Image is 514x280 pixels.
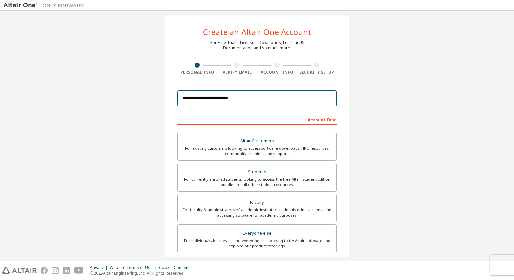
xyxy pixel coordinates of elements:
div: Website Terms of Use [110,265,159,270]
div: For faculty & administrators of academic institutions administering students and accessing softwa... [182,207,332,218]
div: Create an Altair One Account [203,28,311,36]
div: Personal Info [177,69,217,75]
div: Security Setup [297,69,337,75]
img: instagram.svg [52,267,59,274]
div: Students [182,167,332,177]
img: facebook.svg [41,267,48,274]
img: Altair One [3,2,87,9]
div: For currently enrolled students looking to access the free Altair Student Edition bundle and all ... [182,177,332,187]
img: altair_logo.svg [2,267,37,274]
div: Altair Customers [182,136,332,146]
div: For existing customers looking to access software downloads, HPC resources, community, trainings ... [182,146,332,156]
p: © 2025 Altair Engineering, Inc. All Rights Reserved. [90,270,194,276]
div: Verify Email [217,69,257,75]
img: youtube.svg [74,267,84,274]
div: Faculty [182,198,332,207]
div: Cookie Consent [159,265,194,270]
div: For individuals, businesses and everyone else looking to try Altair software and explore our prod... [182,238,332,249]
div: Account Type [177,114,337,125]
div: Everyone else [182,229,332,238]
img: linkedin.svg [63,267,70,274]
div: Account Info [257,69,297,75]
div: Privacy [90,265,110,270]
div: For Free Trials, Licenses, Downloads, Learning & Documentation and so much more. [210,40,304,51]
